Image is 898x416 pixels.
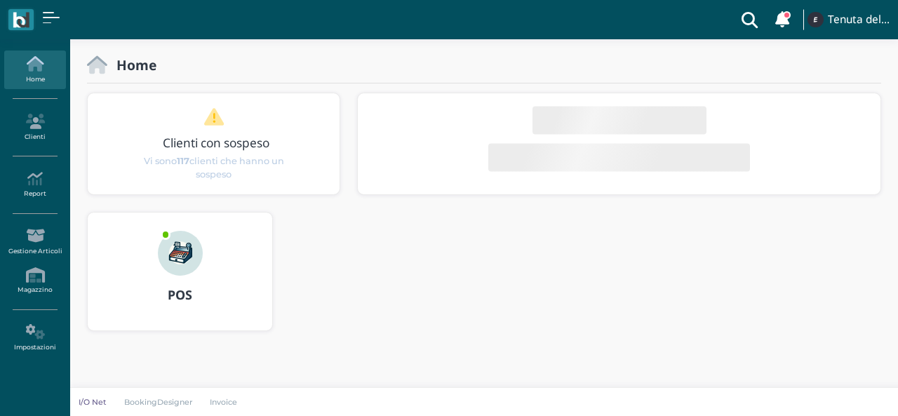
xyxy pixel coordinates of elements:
a: Impostazioni [4,318,65,357]
a: Report [4,166,65,204]
a: Clienti [4,108,65,147]
iframe: Help widget launcher [798,373,886,404]
h3: Clienti con sospeso [117,136,316,149]
a: Magazzino [4,262,65,300]
a: ... Tenuta del Barco [805,3,890,36]
a: ... POS [87,212,273,348]
img: logo [13,12,29,28]
span: Vi sono clienti che hanno un sospeso [140,154,288,180]
a: Gestione Articoli [4,222,65,261]
img: ... [158,231,203,276]
a: Home [4,51,65,89]
b: 117 [177,155,189,166]
img: ... [807,12,823,27]
a: Clienti con sospeso Vi sono117clienti che hanno un sospeso [114,107,313,181]
h2: Home [107,58,156,72]
h4: Tenuta del Barco [828,14,890,26]
b: POS [168,286,192,303]
div: 1 / 1 [88,93,340,194]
